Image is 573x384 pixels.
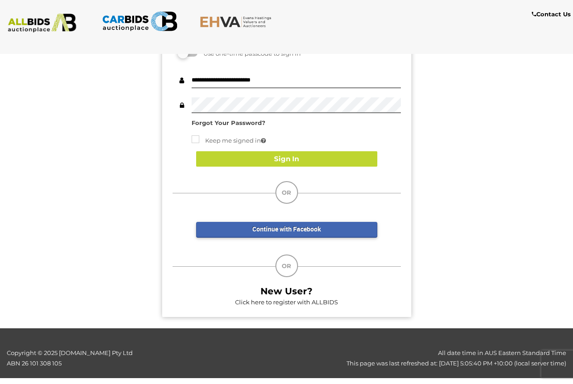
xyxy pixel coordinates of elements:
img: EHVA.com.au [200,16,275,28]
a: Forgot Your Password? [192,119,265,126]
img: CARBIDS.com.au [102,9,178,34]
label: Using public or shared device? Uncheck to protect your account. [192,135,266,146]
b: Contact Us [532,10,571,18]
button: Sign In [196,151,377,167]
div: OR [275,181,298,204]
span: Use one-time passcode to sign in [199,50,301,57]
label: Sign in using a passcode we send you via email or text message [179,49,197,57]
div: OR [275,254,298,277]
img: ALLBIDS.com.au [4,14,80,33]
b: New User? [260,286,313,297]
a: Contact Us [532,9,573,19]
a: Click here to register with ALLBIDS [235,298,338,306]
a: Continue with Facebook [196,222,377,238]
div: All date time in AUS Eastern Standard Time This page was last refreshed at: [DATE] 5:05:40 PM +10... [143,348,573,369]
